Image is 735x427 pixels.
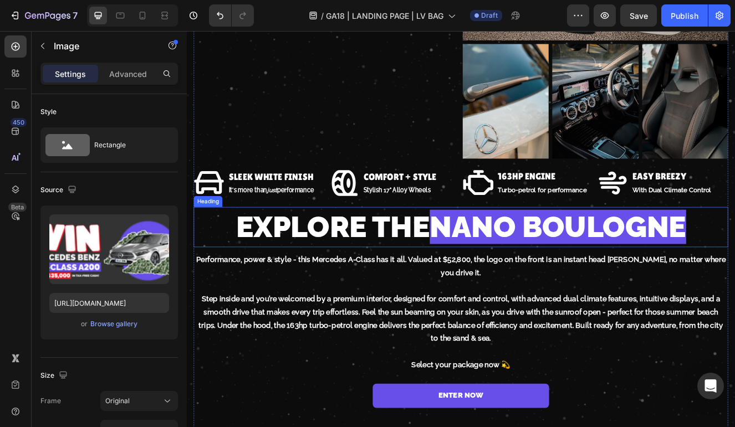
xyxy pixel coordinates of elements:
label: Frame [40,396,61,406]
p: Turbo-petrol for performance [377,186,485,199]
div: Source [40,183,79,198]
div: Publish [671,10,698,22]
div: Browse gallery [90,319,137,329]
button: Browse gallery [90,318,138,330]
p: Settings [55,68,86,80]
img: gempages_511556262433915936-9f9efcb1-3a84-49dc-8278-e53bf4646b90.jpg [553,16,657,155]
div: Beta [8,203,27,212]
button: Original [100,391,178,411]
p: Step inside and you’re welcomed by a premium interior, designed for comfort and control, with adv... [9,317,656,381]
div: Undo/Redo [209,4,254,27]
span: GA18 | LANDING PAGE | LV BAG [326,10,443,22]
span: / [321,10,324,22]
p: It's more than performance [51,186,154,199]
p: Advanced [109,68,147,80]
h2: EASY BREEZY [540,168,637,184]
span: NANO BOULOGNE [295,217,606,258]
button: Save [620,4,657,27]
div: Heading [11,202,41,212]
div: Style [40,107,57,117]
p: Stylish 17" Alloy Wheels [215,186,303,199]
iframe: Design area [187,31,735,427]
strong: Select your package now 💫 [273,399,392,410]
span: Draft [481,11,498,20]
h2: EXPLORE THE [8,213,657,261]
div: Open Intercom Messenger [697,373,724,399]
h2: COMFORT + STYLE [213,168,304,185]
input: https://example.com/image.jpg [49,293,169,313]
h2: 163HP ENGINE [376,168,486,184]
div: Rectangle [94,132,162,158]
button: 7 [4,4,83,27]
img: preview-image [49,214,169,284]
p: Performance, power & style - this Mercedes A-Class has it all. Valued at $52,800, the logo on the... [9,270,656,302]
p: Image [54,39,148,53]
span: Save [630,11,648,20]
div: 450 [11,118,27,127]
p: 7 [73,9,78,22]
h2: SLEEK WHITE FINISH [50,168,155,185]
span: or [81,317,88,331]
div: Size [40,368,70,383]
button: Publish [661,4,708,27]
p: With Dual Climate Control [541,186,636,199]
i: just [98,188,110,197]
span: Original [105,396,130,406]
